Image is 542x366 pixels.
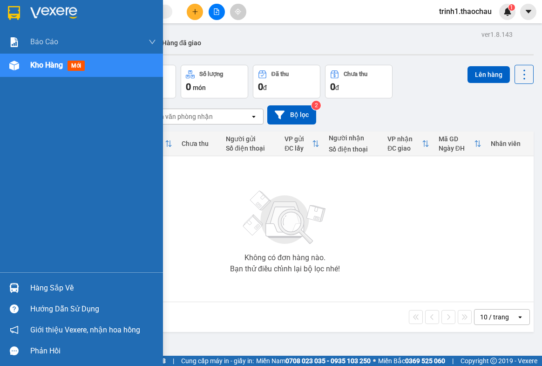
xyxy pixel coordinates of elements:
div: Phản hồi [30,344,156,358]
img: warehouse-icon [9,283,19,293]
svg: open [250,113,257,120]
img: warehouse-icon [9,61,19,70]
div: Ngày ĐH [439,145,474,152]
span: 0 [258,81,263,92]
strong: 0369 525 060 [405,357,445,365]
div: ĐC lấy [285,145,312,152]
button: Bộ lọc [267,105,316,124]
span: Báo cáo [30,36,58,48]
div: Người nhận [329,134,378,142]
span: file-add [213,8,220,15]
span: caret-down [524,7,533,16]
div: ver 1.8.143 [481,29,513,40]
div: Bạn thử điều chỉnh lại bộ lọc nhé! [230,265,340,273]
th: Toggle SortBy [383,131,434,156]
button: Chưa thu0đ [325,65,393,98]
div: Chưa thu [344,71,367,77]
svg: open [516,313,524,321]
span: mới [68,61,85,71]
span: 0 [330,81,335,92]
img: icon-new-feature [503,7,512,16]
div: VP gửi [285,135,312,143]
sup: 1 [508,4,515,11]
div: 10 / trang [480,312,509,322]
span: 0 [186,81,191,92]
div: Số điện thoại [329,145,378,153]
th: Toggle SortBy [434,131,486,156]
button: plus [187,4,203,20]
span: notification [10,325,19,334]
button: Đã thu0đ [253,65,320,98]
span: down [149,38,156,46]
div: Người gửi [226,135,275,143]
div: VP nhận [387,135,421,143]
th: Toggle SortBy [280,131,324,156]
img: svg+xml;base64,PHN2ZyBjbGFzcz0ibGlzdC1wbHVnX19zdmciIHhtbG5zPSJodHRwOi8vd3d3LnczLm9yZy8yMDAwL3N2Zy... [238,185,332,250]
strong: 0708 023 035 - 0935 103 250 [285,357,371,365]
span: aim [235,8,241,15]
span: Kho hàng [30,61,63,69]
span: copyright [490,358,497,364]
div: Số lượng [199,71,223,77]
div: Mã GD [439,135,474,143]
span: question-circle [10,304,19,313]
button: file-add [209,4,225,20]
span: message [10,346,19,355]
div: Không có đơn hàng nào. [244,254,325,262]
button: aim [230,4,246,20]
div: Nhân viên [491,140,529,147]
img: solution-icon [9,37,19,47]
div: Chọn văn phòng nhận [149,112,213,121]
span: đ [335,84,339,91]
button: Số lượng0món [181,65,248,98]
span: Miền Nam [256,356,371,366]
span: đ [263,84,267,91]
div: Hàng sắp về [30,281,156,295]
span: | [173,356,174,366]
div: Chưa thu [182,140,217,147]
span: món [193,84,206,91]
div: Đã thu [271,71,289,77]
span: Giới thiệu Vexere, nhận hoa hồng [30,324,140,336]
span: trinh1.thaochau [432,6,499,17]
span: 1 [510,4,513,11]
button: Lên hàng [467,66,510,83]
span: Cung cấp máy in - giấy in: [181,356,254,366]
span: Miền Bắc [378,356,445,366]
img: logo-vxr [8,6,20,20]
span: plus [192,8,198,15]
button: Hàng đã giao [155,32,209,54]
div: Hướng dẫn sử dụng [30,302,156,316]
div: ĐC giao [387,145,421,152]
sup: 2 [312,101,321,110]
span: | [452,356,454,366]
span: ⚪️ [373,359,376,363]
button: caret-down [520,4,536,20]
div: Số điện thoại [226,145,275,152]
